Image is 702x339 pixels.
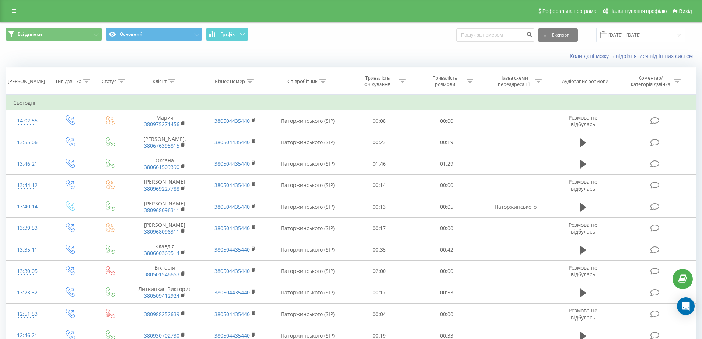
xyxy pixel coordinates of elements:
div: 14:02:55 [13,114,42,128]
a: Коли дані можуть відрізнятися вiд інших систем [570,52,696,59]
div: 13:23:32 [13,286,42,300]
div: 13:30:05 [13,264,42,279]
a: 380676395815 [144,142,179,149]
div: 13:39:53 [13,221,42,235]
td: Паторжинського (SIP) [270,132,346,153]
span: Розмова не відбулась [569,221,597,235]
span: Графік [220,32,235,37]
span: Реферальна програма [542,8,597,14]
td: Паторжинського (SIP) [270,153,346,174]
a: 380504435440 [214,181,250,188]
td: [PERSON_NAME] [130,174,200,196]
a: 380975271456 [144,121,179,128]
div: [PERSON_NAME] [8,78,45,84]
td: 00:00 [413,218,481,239]
td: Литвицкая Виктория [130,282,200,303]
div: Коментар/категорія дзвінка [629,75,672,87]
td: Паторжинського (SIP) [270,282,346,303]
span: Налаштування профілю [609,8,667,14]
a: 380504435440 [214,246,250,253]
a: 380504435440 [214,139,250,146]
a: 380930702730 [144,332,179,339]
div: Назва схеми переадресації [494,75,533,87]
div: 12:51:53 [13,307,42,321]
span: Розмова не відбулась [569,178,597,192]
a: 380504435440 [214,117,250,124]
div: Клієнт [153,78,167,84]
div: 13:44:12 [13,178,42,193]
td: Паторжинського (SIP) [270,196,346,218]
td: 02:00 [346,260,413,282]
a: 380661509390 [144,163,179,170]
td: Оксана [130,153,200,174]
div: Бізнес номер [215,78,245,84]
td: Паторжинського [480,196,550,218]
td: 00:13 [346,196,413,218]
td: 00:19 [413,132,481,153]
td: 00:08 [346,110,413,132]
a: 380968096311 [144,228,179,235]
button: Експорт [538,28,578,42]
td: 00:17 [346,282,413,303]
div: Тривалість очікування [358,75,397,87]
a: 380504435440 [214,311,250,318]
div: Тип дзвінка [55,78,81,84]
a: 380969227788 [144,185,179,192]
td: 00:05 [413,196,481,218]
a: 380504435440 [214,267,250,274]
a: 380504435440 [214,203,250,210]
td: Клавдія [130,239,200,260]
td: 00:00 [413,260,481,282]
td: Паторжинського (SIP) [270,260,346,282]
td: 00:35 [346,239,413,260]
td: Паторжинського (SIP) [270,174,346,196]
span: Вихід [679,8,692,14]
td: Паторжинського (SIP) [270,110,346,132]
td: 00:53 [413,282,481,303]
td: [PERSON_NAME]. [130,132,200,153]
td: 00:00 [413,174,481,196]
td: 00:00 [413,304,481,325]
td: 00:00 [413,110,481,132]
div: Open Intercom Messenger [677,297,695,315]
a: 380968096311 [144,207,179,214]
td: 00:04 [346,304,413,325]
td: [PERSON_NAME] [130,218,200,239]
td: 00:17 [346,218,413,239]
td: Паторжинського (SIP) [270,218,346,239]
button: Всі дзвінки [6,28,102,41]
a: 380660369514 [144,249,179,256]
a: 380504435440 [214,332,250,339]
div: 13:46:21 [13,157,42,171]
td: 01:29 [413,153,481,174]
td: 00:23 [346,132,413,153]
button: Графік [206,28,248,41]
span: Всі дзвінки [18,31,42,37]
td: [PERSON_NAME] [130,196,200,218]
td: Паторжинського (SIP) [270,304,346,325]
div: Статус [102,78,116,84]
div: Тривалість розмови [425,75,465,87]
div: 13:35:11 [13,243,42,257]
a: 380504435440 [214,160,250,167]
td: 01:46 [346,153,413,174]
a: 380504435440 [214,225,250,232]
a: 380504435440 [214,289,250,296]
a: 380509412924 [144,292,179,299]
button: Основний [106,28,202,41]
span: Розмова не відбулась [569,307,597,321]
td: 00:14 [346,174,413,196]
td: 00:42 [413,239,481,260]
input: Пошук за номером [456,28,534,42]
td: Паторжинського (SIP) [270,239,346,260]
div: Аудіозапис розмови [562,78,608,84]
span: Розмова не відбулась [569,264,597,278]
a: 380988252639 [144,311,179,318]
div: 13:40:14 [13,200,42,214]
div: Співробітник [287,78,318,84]
td: Вікторія [130,260,200,282]
a: 380501546653 [144,271,179,278]
td: Мария [130,110,200,132]
span: Розмова не відбулась [569,114,597,128]
div: 13:55:06 [13,135,42,150]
